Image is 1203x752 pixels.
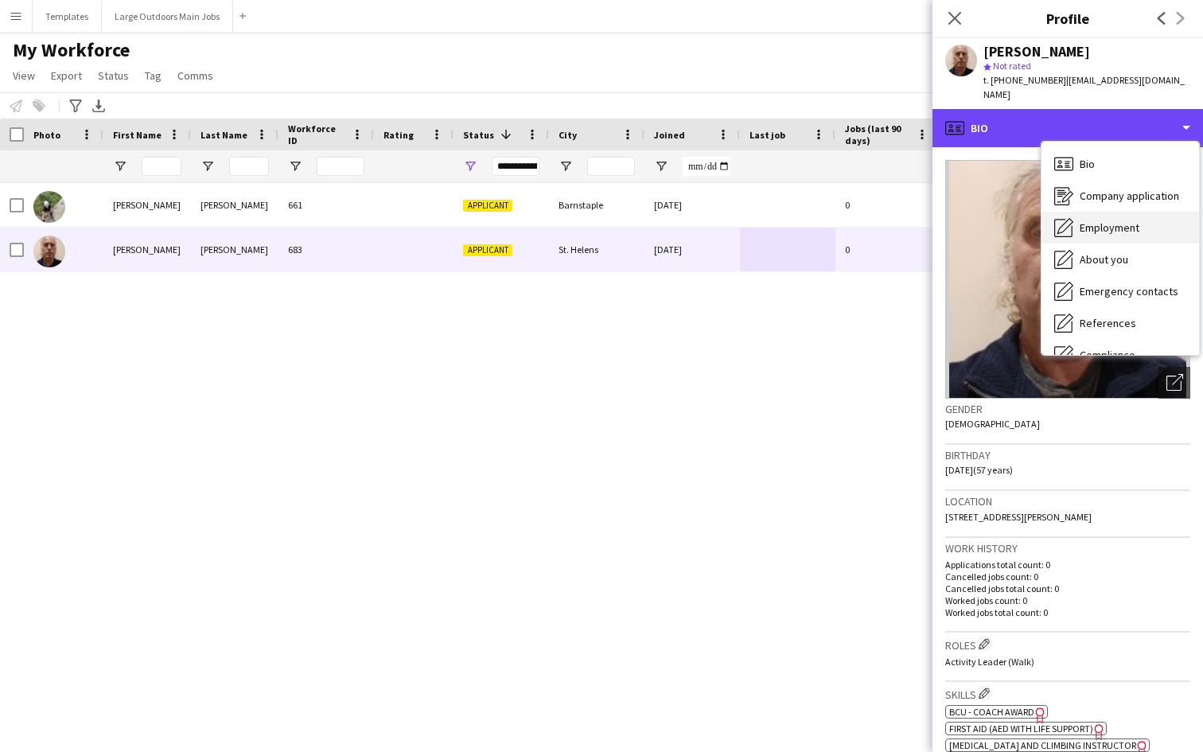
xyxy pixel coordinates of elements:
[102,1,233,32] button: Large Outdoors Main Jobs
[949,706,1034,718] span: BCU - Coach Award
[549,228,644,271] div: St. Helens
[644,183,740,227] div: [DATE]
[654,129,685,141] span: Joined
[145,68,162,83] span: Tag
[945,418,1040,430] span: [DEMOGRAPHIC_DATA]
[33,236,65,267] img: Derek Johnson
[278,228,374,271] div: 683
[33,191,65,223] img: Cordelia Lewis
[1041,275,1199,307] div: Emergency contacts
[13,68,35,83] span: View
[945,583,1190,594] p: Cancelled jobs total count: 0
[200,129,247,141] span: Last Name
[200,159,215,173] button: Open Filter Menu
[945,685,1190,702] h3: Skills
[983,74,1066,86] span: t. [PHONE_NUMBER]
[191,228,278,271] div: [PERSON_NAME]
[559,159,573,173] button: Open Filter Menu
[945,464,1013,476] span: [DATE] (57 years)
[1080,316,1136,330] span: References
[945,656,1034,668] span: Activity Leader (Walk)
[835,183,939,227] div: 0
[1041,212,1199,244] div: Employment
[6,65,41,86] a: View
[463,244,512,256] span: Applicant
[383,129,414,141] span: Rating
[1080,284,1178,298] span: Emergency contacts
[654,159,668,173] button: Open Filter Menu
[549,183,644,227] div: Barnstaple
[142,157,181,176] input: First Name Filter Input
[191,183,278,227] div: [PERSON_NAME]
[103,183,191,227] div: [PERSON_NAME]
[288,123,345,146] span: Workforce ID
[932,109,1203,147] div: Bio
[945,594,1190,606] p: Worked jobs count: 0
[1041,307,1199,339] div: References
[138,65,168,86] a: Tag
[835,228,939,271] div: 0
[1158,367,1190,399] div: Open photos pop-in
[288,159,302,173] button: Open Filter Menu
[91,65,135,86] a: Status
[945,606,1190,618] p: Worked jobs total count: 0
[463,200,512,212] span: Applicant
[1080,157,1095,171] span: Bio
[113,129,162,141] span: First Name
[945,559,1190,571] p: Applications total count: 0
[13,38,130,62] span: My Workforce
[945,494,1190,508] h3: Location
[932,8,1203,29] h3: Profile
[945,636,1190,653] h3: Roles
[463,159,477,173] button: Open Filter Menu
[949,739,1136,751] span: [MEDICAL_DATA] and Climbing Instructor
[983,45,1090,59] div: [PERSON_NAME]
[1080,220,1139,235] span: Employment
[98,68,129,83] span: Status
[683,157,730,176] input: Joined Filter Input
[103,228,191,271] div: [PERSON_NAME]
[945,402,1190,416] h3: Gender
[949,723,1093,734] span: First Aid (AED with life support)
[945,448,1190,462] h3: Birthday
[749,129,785,141] span: Last job
[644,228,740,271] div: [DATE]
[945,541,1190,555] h3: Work history
[1080,252,1128,267] span: About you
[177,68,213,83] span: Comms
[278,183,374,227] div: 661
[1041,339,1199,371] div: Compliance
[559,129,577,141] span: City
[845,123,910,146] span: Jobs (last 90 days)
[1041,180,1199,212] div: Company application
[33,1,102,32] button: Templates
[1080,189,1179,203] span: Company application
[89,96,108,115] app-action-btn: Export XLSX
[1080,348,1135,362] span: Compliance
[945,511,1092,523] span: [STREET_ADDRESS][PERSON_NAME]
[66,96,85,115] app-action-btn: Advanced filters
[463,129,494,141] span: Status
[229,157,269,176] input: Last Name Filter Input
[1041,244,1199,275] div: About you
[945,571,1190,583] p: Cancelled jobs count: 0
[317,157,364,176] input: Workforce ID Filter Input
[51,68,82,83] span: Export
[45,65,88,86] a: Export
[33,129,60,141] span: Photo
[113,159,127,173] button: Open Filter Menu
[587,157,635,176] input: City Filter Input
[171,65,220,86] a: Comms
[993,60,1031,72] span: Not rated
[983,74,1185,100] span: | [EMAIL_ADDRESS][DOMAIN_NAME]
[1041,148,1199,180] div: Bio
[945,160,1190,399] img: Crew avatar or photo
